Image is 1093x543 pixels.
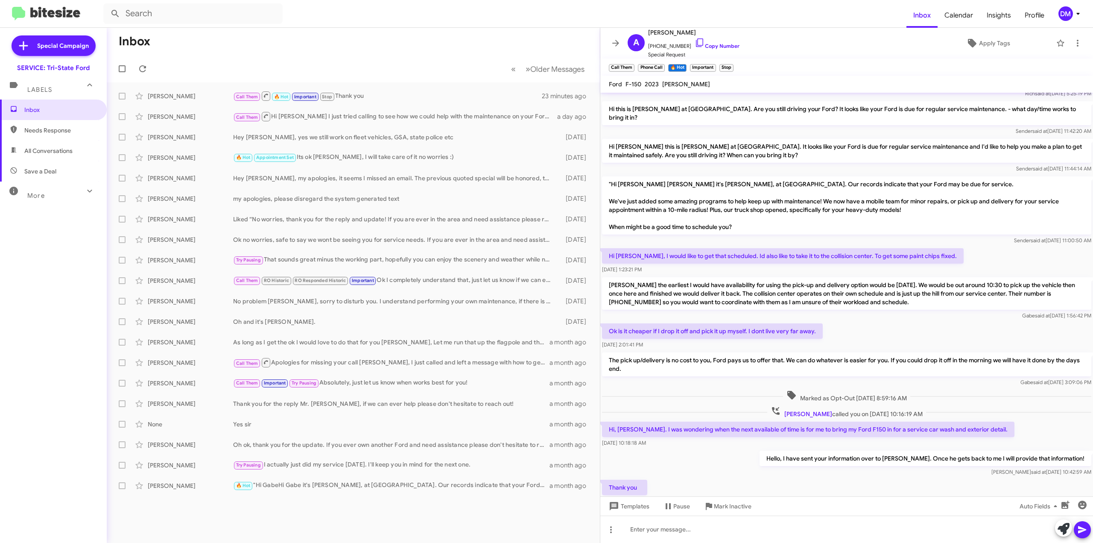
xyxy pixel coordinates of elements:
[625,80,641,88] span: F-150
[602,352,1091,376] p: The pick up/delivery is no cost to you, Ford pays us to offer that. We can do whatever is easier ...
[1035,312,1050,319] span: said at
[648,38,739,50] span: [PHONE_NUMBER]
[556,317,593,326] div: [DATE]
[148,235,233,244] div: [PERSON_NAME]
[549,461,593,470] div: a month ago
[236,483,251,488] span: 🔥 Hot
[24,126,97,135] span: Needs Response
[148,338,233,346] div: [PERSON_NAME]
[148,133,233,141] div: [PERSON_NAME]
[1016,165,1091,172] span: Sender [DATE] 11:44:14 AM
[556,153,593,162] div: [DATE]
[1014,237,1091,244] span: Sender [DATE] 11:00:50 AM
[148,194,233,203] div: [PERSON_NAME]
[233,235,556,244] div: Ok no worries, safe to say we wont be seeing you for service needs. If you are ever in the area a...
[148,440,233,449] div: [PERSON_NAME]
[767,406,926,418] span: called you on [DATE] 10:16:19 AM
[1031,237,1046,244] span: said at
[352,278,374,283] span: Important
[1031,469,1046,475] span: said at
[645,80,659,88] span: 2023
[1033,379,1048,385] span: said at
[542,92,593,100] div: 23 minutes ago
[1018,3,1051,28] a: Profile
[233,420,549,429] div: Yes sir
[233,297,556,305] div: No problem [PERSON_NAME], sorry to disturb you. I understand performing your own maintenance, if ...
[760,451,1091,466] p: Hello, I have sent your information over to [PERSON_NAME]. Once he gets back to me I will provide...
[906,3,938,28] a: Inbox
[1032,128,1047,134] span: said at
[530,65,584,74] span: Older Messages
[12,35,96,56] a: Special Campaign
[526,64,530,74] span: »
[607,499,649,514] span: Templates
[633,36,639,50] span: A
[236,94,258,100] span: Call Them
[233,91,542,101] div: Thank you
[233,133,556,141] div: Hey [PERSON_NAME], yes we still work on fleet vehicles, GSA, state police etc
[233,317,556,326] div: Oh and it's [PERSON_NAME].
[233,378,549,388] div: Absolutely, just let us know when works best for you!
[1025,90,1091,97] span: Rich [DATE] 5:25:19 PM
[549,481,593,490] div: a month ago
[714,499,751,514] span: Mark Inactive
[600,499,656,514] button: Templates
[27,192,45,200] span: More
[24,167,56,176] span: Save a Deal
[148,379,233,387] div: [PERSON_NAME]
[274,94,289,100] span: 🔥 Hot
[556,235,593,244] div: [DATE]
[148,153,233,162] div: [PERSON_NAME]
[294,94,316,100] span: Important
[236,257,261,263] span: Try Pausing
[602,176,1091,235] p: "Hi [PERSON_NAME] [PERSON_NAME] it's [PERSON_NAME], at [GEOGRAPHIC_DATA]. Our records indicate th...
[119,35,150,48] h1: Inbox
[236,114,258,120] span: Call Them
[602,277,1091,310] p: [PERSON_NAME] the earliest I would have availability for using the pick-up and delivery option wo...
[609,80,622,88] span: Ford
[609,64,634,72] small: Call Them
[648,27,739,38] span: [PERSON_NAME]
[506,60,590,78] nav: Page navigation example
[233,460,549,470] div: I actually just did my service [DATE]. I'll keep you in mind for the next one.
[602,440,646,446] span: [DATE] 10:18:18 AM
[1051,6,1084,21] button: DM
[662,80,710,88] span: [PERSON_NAME]
[233,255,556,265] div: That sounds great minus the working part, hopefully you can enjoy the scenery and weather while n...
[233,338,549,346] div: As long as I get the ok I would love to do that for you [PERSON_NAME], Let me run that up the fla...
[602,266,642,273] span: [DATE] 1:23:21 PM
[602,341,643,348] span: [DATE] 2:01:41 PM
[520,60,590,78] button: Next
[1013,499,1067,514] button: Auto Fields
[673,499,690,514] span: Pause
[148,297,233,305] div: [PERSON_NAME]
[1058,6,1073,21] div: DM
[322,94,332,100] span: Stop
[695,43,739,49] a: Copy Number
[556,297,593,305] div: [DATE]
[236,278,258,283] span: Call Them
[556,256,593,264] div: [DATE]
[923,35,1052,51] button: Apply Tags
[690,64,716,72] small: Important
[233,174,556,182] div: Hey [PERSON_NAME], my apologies, it seems I missed an email. The previous quoted special will be ...
[236,361,258,366] span: Call Them
[148,420,233,429] div: None
[556,174,593,182] div: [DATE]
[233,111,556,122] div: Hi [PERSON_NAME] I just tried calling to see how we could help with the maintenance on your Ford....
[549,358,593,367] div: a month ago
[233,215,556,223] div: Liked “No worries, thank you for the reply and update! If you are ever in the area and need assis...
[556,194,593,203] div: [DATE]
[148,399,233,408] div: [PERSON_NAME]
[549,420,593,429] div: a month ago
[37,41,89,50] span: Special Campaign
[980,3,1018,28] a: Insights
[556,133,593,141] div: [DATE]
[783,390,910,402] span: Marked as Opt-Out [DATE] 8:59:16 AM
[233,399,549,408] div: Thank you for the reply Mr. [PERSON_NAME], if we can ever help please don't hesitate to reach out!
[233,357,549,368] div: Apologies for missing your call [PERSON_NAME], I just called and left a message with how to get i...
[148,215,233,223] div: [PERSON_NAME]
